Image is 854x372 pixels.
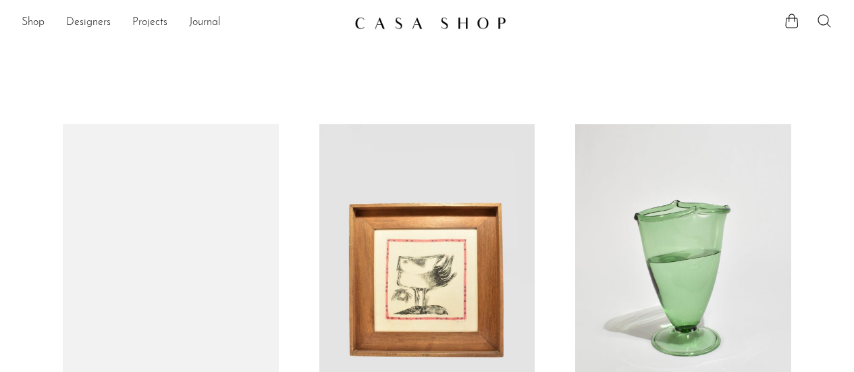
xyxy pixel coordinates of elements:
a: Designers [66,14,111,32]
a: Projects [132,14,167,32]
a: Shop [22,14,45,32]
a: Journal [189,14,221,32]
nav: Desktop navigation [22,11,344,34]
ul: NEW HEADER MENU [22,11,344,34]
